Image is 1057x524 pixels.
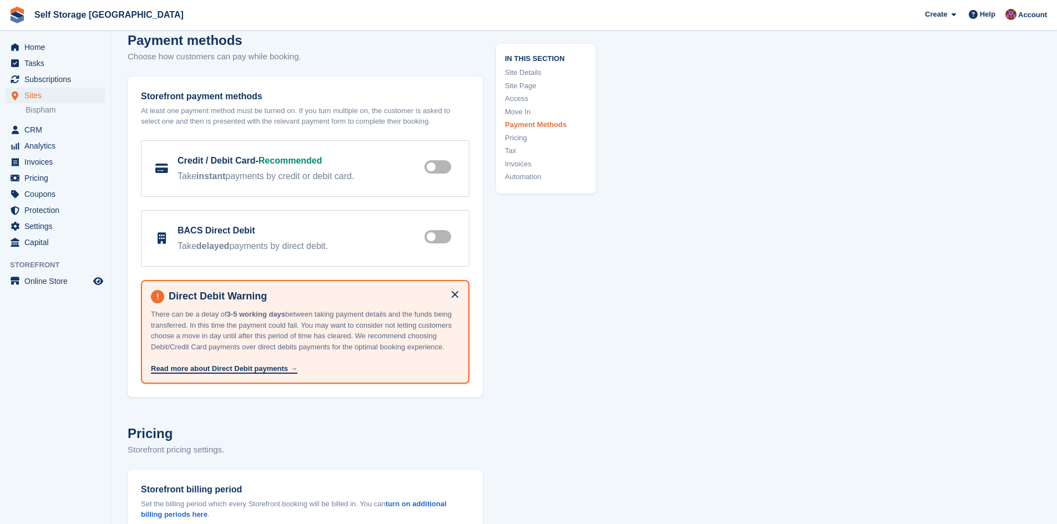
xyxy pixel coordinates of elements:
a: menu [6,186,105,202]
a: Automation [505,171,587,182]
a: Access [505,93,587,104]
span: Subscriptions [24,72,91,87]
a: Site Page [505,80,587,91]
a: Self Storage [GEOGRAPHIC_DATA] [30,6,188,24]
span: Home [24,39,91,55]
a: Read more about Direct Debit payments → [151,364,297,374]
a: menu [6,88,105,103]
p: Storefront pricing settings. [128,444,483,456]
a: Move In [505,106,587,117]
a: Pricing [505,132,587,143]
span: Create [925,9,947,20]
img: stora-icon-8386f47178a22dfd0bd8f6a31ec36ba5ce8667c1dd55bd0f319d3a0aa187defe.svg [9,7,26,23]
a: Bispham [26,105,105,115]
a: menu [6,138,105,154]
div: - [178,154,416,167]
span: Analytics [24,138,91,154]
b: delayed [196,241,230,251]
a: Tax [505,145,587,156]
span: Online Store [24,273,91,289]
p: At least one payment method must be turned on. If you turn multiple on, the customer is asked to ... [141,105,469,127]
a: menu [6,55,105,71]
span: Protection [24,202,91,218]
p: Choose how customers can pay while booking. [128,50,483,63]
div: Storefront payment methods [141,90,469,103]
div: Take payments by credit or debit card. [178,170,416,183]
a: Site Details [505,67,587,78]
span: Invoices [24,154,91,170]
span: Tasks [24,55,91,71]
span: Storefront [10,260,110,271]
span: Sites [24,88,91,103]
span: In this section [505,52,587,63]
a: menu [6,39,105,55]
p: There can be a delay of between taking payment details and the funds being transferred. In this t... [151,309,459,374]
span: Pricing [24,170,91,186]
b: instant [196,171,225,181]
a: Invoices [505,158,587,169]
a: menu [6,122,105,138]
p: Set the billing period which every Storefront booking will be billed in. You can . [141,498,469,520]
span: Help [980,9,995,20]
a: menu [6,154,105,170]
span: CRM [24,122,91,138]
span: Settings [24,218,91,234]
div: Take payments by direct debit. [178,240,416,253]
span: Account [1018,9,1047,21]
a: menu [6,170,105,186]
a: menu [6,235,105,250]
span: Coupons [24,186,91,202]
label: BACS Direct Debit [178,226,255,235]
a: Preview store [92,274,105,288]
h4: Direct Debit Warning [164,290,459,303]
label: Credit / Debit Card [178,156,255,165]
a: Payment Methods [505,119,587,130]
img: Self Storage Assistant [1005,9,1016,20]
span: 3-5 working days [227,310,285,318]
label: Storefront billing period [141,483,469,496]
h2: Pricing [128,424,483,444]
span: Capital [24,235,91,250]
span: Recommended [259,156,322,165]
h2: Payment methods [128,30,483,50]
a: menu [6,72,105,87]
a: menu [6,273,105,289]
a: menu [6,202,105,218]
a: menu [6,218,105,234]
